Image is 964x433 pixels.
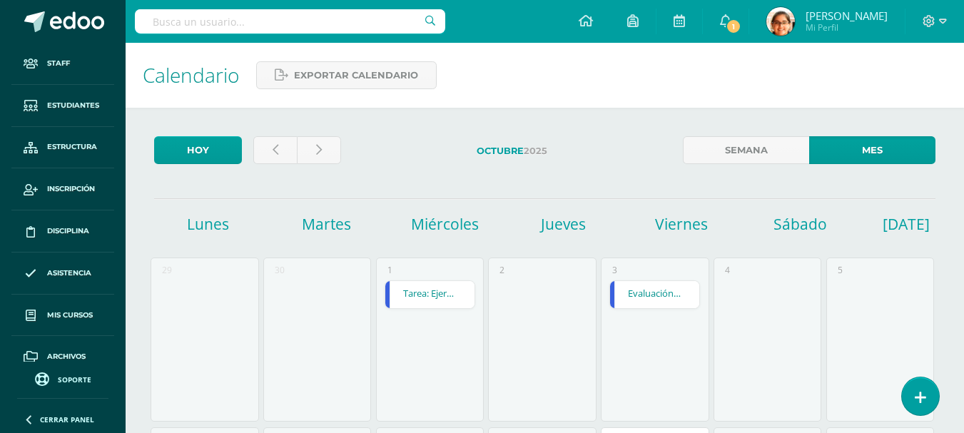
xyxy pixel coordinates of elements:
a: Hoy [154,136,242,164]
span: Estudiantes [47,100,99,111]
span: Asistencia [47,268,91,279]
a: Estructura [11,127,114,169]
a: Asistencia [11,253,114,295]
span: Mi Perfil [806,21,888,34]
h1: Miércoles [388,214,502,234]
a: Mis cursos [11,295,114,337]
div: 2 [499,264,504,276]
a: Tarea: Ejercicio Sociedad en Comandita Simple y por Acciones [385,281,475,308]
a: Disciplina [11,210,114,253]
a: Soporte [17,369,108,388]
h1: Sábado [744,214,858,234]
a: Estudiantes [11,85,114,127]
strong: Octubre [477,146,524,156]
h1: [DATE] [883,214,900,234]
div: 29 [162,264,172,276]
span: Cerrar panel [40,414,94,424]
h1: Martes [270,214,384,234]
span: [PERSON_NAME] [806,9,888,23]
h1: Lunes [151,214,265,234]
div: Evaluación Final | Examen [609,280,700,309]
span: 1 [726,19,741,34]
div: 3 [612,264,617,276]
div: 1 [387,264,392,276]
a: Mes [809,136,935,164]
div: 5 [838,264,843,276]
h1: Viernes [625,214,739,234]
span: Calendario [143,61,239,88]
span: Staff [47,58,70,69]
span: Mis cursos [47,310,93,321]
span: Disciplina [47,225,89,237]
div: Tarea: Ejercicio Sociedad en Comandita Simple y por Acciones | Tarea [385,280,475,309]
div: 30 [275,264,285,276]
a: Archivos [11,336,114,378]
img: 83dcd1ae463a5068b4a108754592b4a9.png [766,7,795,36]
div: 4 [725,264,730,276]
span: Inscripción [47,183,95,195]
a: Staff [11,43,114,85]
label: 2025 [352,136,671,165]
input: Busca un usuario... [135,9,445,34]
a: Exportar calendario [256,61,437,89]
a: Inscripción [11,168,114,210]
span: Soporte [58,375,91,384]
span: Exportar calendario [294,62,418,88]
a: Evaluación Final [610,281,699,308]
a: Semana [683,136,809,164]
h1: Jueves [507,214,621,234]
span: Estructura [47,141,97,153]
span: Archivos [47,351,86,362]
